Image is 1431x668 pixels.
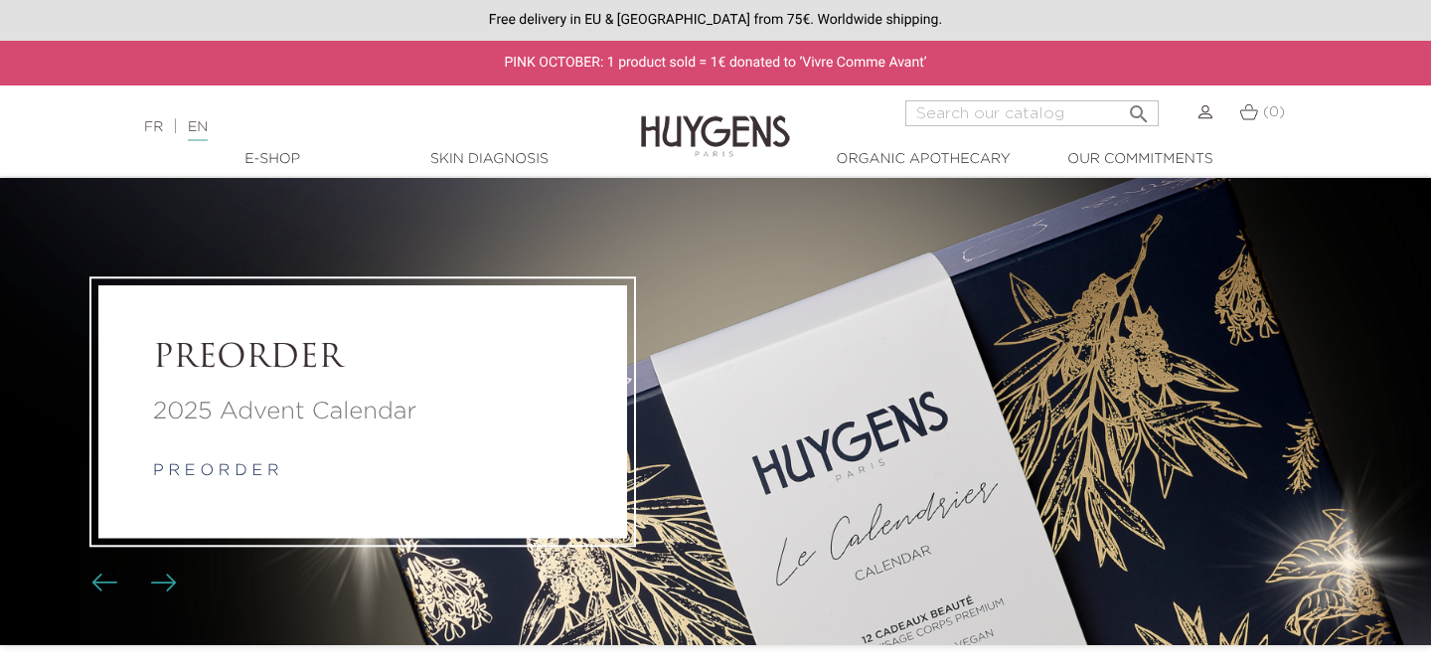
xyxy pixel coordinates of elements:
[390,149,588,170] a: Skin Diagnosis
[1040,149,1239,170] a: Our commitments
[188,120,208,141] a: EN
[153,340,572,378] a: PREORDER
[824,149,1023,170] a: Organic Apothecary
[153,394,572,429] a: 2025 Advent Calendar
[1127,96,1151,120] i: 
[144,120,163,134] a: FR
[134,115,581,139] div: |
[1121,94,1157,121] button: 
[905,100,1159,126] input: Search
[641,83,790,160] img: Huygens
[1263,105,1285,119] span: (0)
[173,149,372,170] a: E-Shop
[99,569,164,598] div: Carousel buttons
[153,463,279,479] a: p r e o r d e r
